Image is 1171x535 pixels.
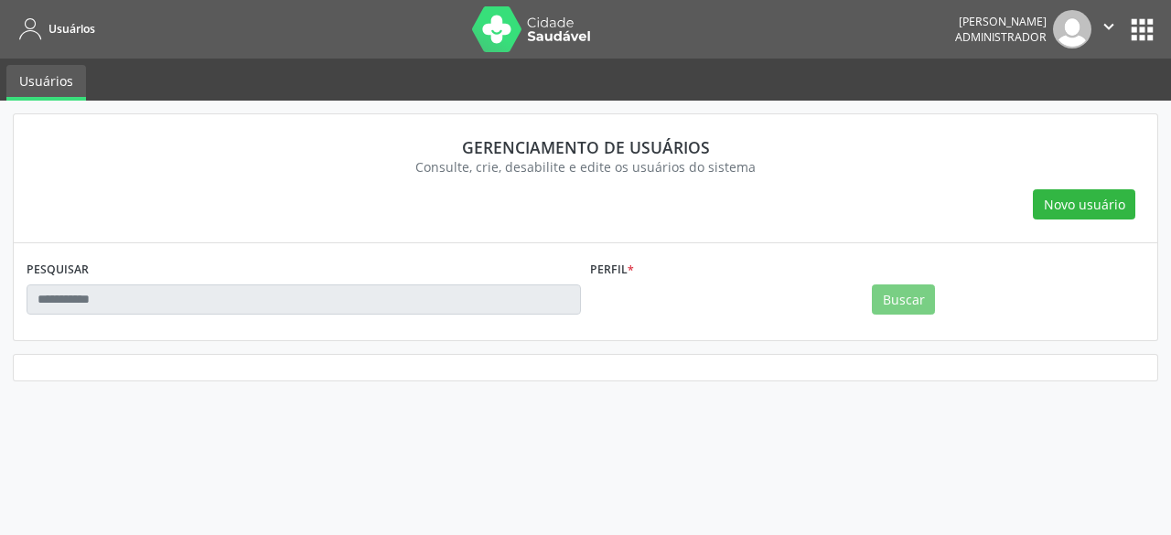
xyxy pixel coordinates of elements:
[1033,189,1135,220] button: Novo usuário
[955,14,1047,29] div: [PERSON_NAME]
[39,157,1132,177] div: Consulte, crie, desabilite e edite os usuários do sistema
[13,14,95,44] a: Usuários
[872,284,935,316] button: Buscar
[1126,14,1158,46] button: apps
[27,256,89,284] label: PESQUISAR
[590,256,634,284] label: Perfil
[39,137,1132,157] div: Gerenciamento de usuários
[1099,16,1119,37] i: 
[1053,10,1091,48] img: img
[1044,195,1125,214] span: Novo usuário
[955,29,1047,45] span: Administrador
[6,65,86,101] a: Usuários
[1091,10,1126,48] button: 
[48,21,95,37] span: Usuários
